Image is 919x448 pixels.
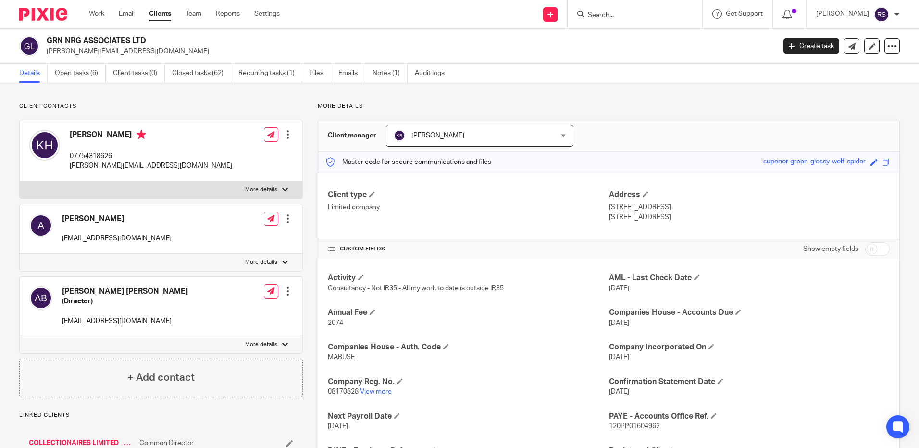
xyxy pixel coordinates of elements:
[70,151,232,161] p: 07754318626
[328,354,355,361] span: MABUSE
[310,64,331,83] a: Files
[47,36,624,46] h2: GRN NRG ASSOCIATES LTD
[360,388,392,395] a: View more
[19,102,303,110] p: Client contacts
[70,130,232,142] h4: [PERSON_NAME]
[411,132,464,139] span: [PERSON_NAME]
[803,244,858,254] label: Show empty fields
[62,214,172,224] h4: [PERSON_NAME]
[609,202,890,212] p: [STREET_ADDRESS]
[19,64,48,83] a: Details
[609,354,629,361] span: [DATE]
[394,130,405,141] img: svg%3E
[816,9,869,19] p: [PERSON_NAME]
[29,286,52,310] img: svg%3E
[328,190,609,200] h4: Client type
[216,9,240,19] a: Reports
[245,259,277,266] p: More details
[62,234,172,243] p: [EMAIL_ADDRESS][DOMAIN_NAME]
[373,64,408,83] a: Notes (1)
[609,411,890,422] h4: PAYE - Accounts Office Ref.
[609,388,629,395] span: [DATE]
[29,130,60,161] img: svg%3E
[119,9,135,19] a: Email
[328,202,609,212] p: Limited company
[587,12,673,20] input: Search
[238,64,302,83] a: Recurring tasks (1)
[609,377,890,387] h4: Confirmation Statement Date
[47,47,769,56] p: [PERSON_NAME][EMAIL_ADDRESS][DOMAIN_NAME]
[328,131,376,140] h3: Client manager
[62,297,188,306] h5: (Director)
[245,186,277,194] p: More details
[245,341,277,348] p: More details
[325,157,491,167] p: Master code for secure communications and files
[328,308,609,318] h4: Annual Fee
[113,64,165,83] a: Client tasks (0)
[609,273,890,283] h4: AML - Last Check Date
[328,377,609,387] h4: Company Reg. No.
[609,423,660,430] span: 120PP01604962
[19,8,67,21] img: Pixie
[726,11,763,17] span: Get Support
[55,64,106,83] a: Open tasks (6)
[328,245,609,253] h4: CUSTOM FIELDS
[19,36,39,56] img: svg%3E
[328,285,504,292] span: Consultancy - Not IR35 - All my work to date is outside IR35
[874,7,889,22] img: svg%3E
[149,9,171,19] a: Clients
[328,342,609,352] h4: Companies House - Auth. Code
[609,342,890,352] h4: Company Incorporated On
[338,64,365,83] a: Emails
[29,214,52,237] img: svg%3E
[328,320,343,326] span: 2074
[609,190,890,200] h4: Address
[186,9,201,19] a: Team
[328,411,609,422] h4: Next Payroll Date
[127,370,195,385] h4: + Add contact
[172,64,231,83] a: Closed tasks (62)
[89,9,104,19] a: Work
[609,308,890,318] h4: Companies House - Accounts Due
[609,212,890,222] p: [STREET_ADDRESS]
[763,157,866,168] div: superior-green-glossy-wolf-spider
[62,286,188,297] h4: [PERSON_NAME] [PERSON_NAME]
[328,273,609,283] h4: Activity
[29,438,135,448] a: COLLECTIONAIRES LIMITED - EYE DEER SUN LIMITED
[254,9,280,19] a: Settings
[609,320,629,326] span: [DATE]
[609,285,629,292] span: [DATE]
[415,64,452,83] a: Audit logs
[19,411,303,419] p: Linked clients
[62,316,188,326] p: [EMAIL_ADDRESS][DOMAIN_NAME]
[137,130,146,139] i: Primary
[139,438,194,448] span: Common Director
[328,388,359,395] span: 08170828
[318,102,900,110] p: More details
[70,161,232,171] p: [PERSON_NAME][EMAIL_ADDRESS][DOMAIN_NAME]
[783,38,839,54] a: Create task
[328,423,348,430] span: [DATE]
